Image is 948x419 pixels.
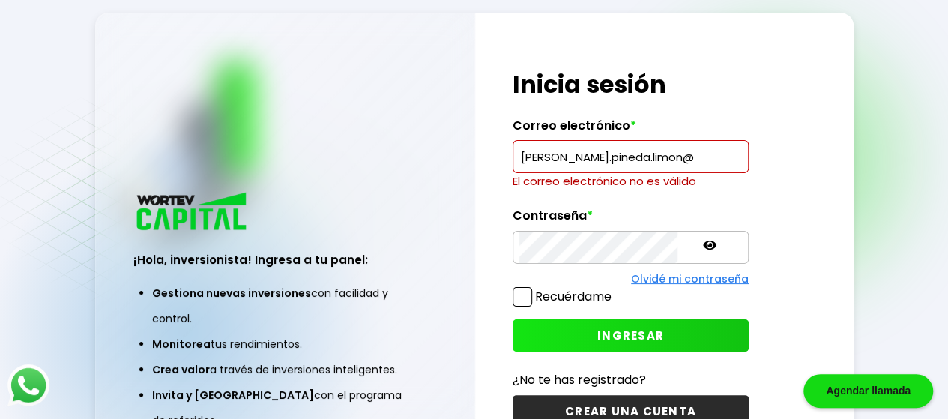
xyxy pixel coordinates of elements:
[152,286,311,301] span: Gestiona nuevas inversiones
[513,67,749,103] h1: Inicia sesión
[519,141,742,172] input: hola@wortev.capital
[152,337,211,352] span: Monitorea
[152,388,314,403] span: Invita y [GEOGRAPHIC_DATA]
[152,280,417,331] li: con facilidad y control.
[513,208,749,231] label: Contraseña
[152,362,210,377] span: Crea valor
[7,364,49,406] img: logos_whatsapp-icon.242b2217.svg
[631,271,749,286] a: Olvidé mi contraseña
[152,357,417,382] li: a través de inversiones inteligentes.
[513,370,749,389] p: ¿No te has registrado?
[535,288,612,305] label: Recuérdame
[133,190,252,235] img: logo_wortev_capital
[513,118,749,141] label: Correo electrónico
[597,328,664,343] span: INGRESAR
[133,251,436,268] h3: ¡Hola, inversionista! Ingresa a tu panel:
[803,374,933,408] div: Agendar llamada
[513,319,749,352] button: INGRESAR
[513,173,749,190] p: El correo electrónico no es válido
[152,331,417,357] li: tus rendimientos.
